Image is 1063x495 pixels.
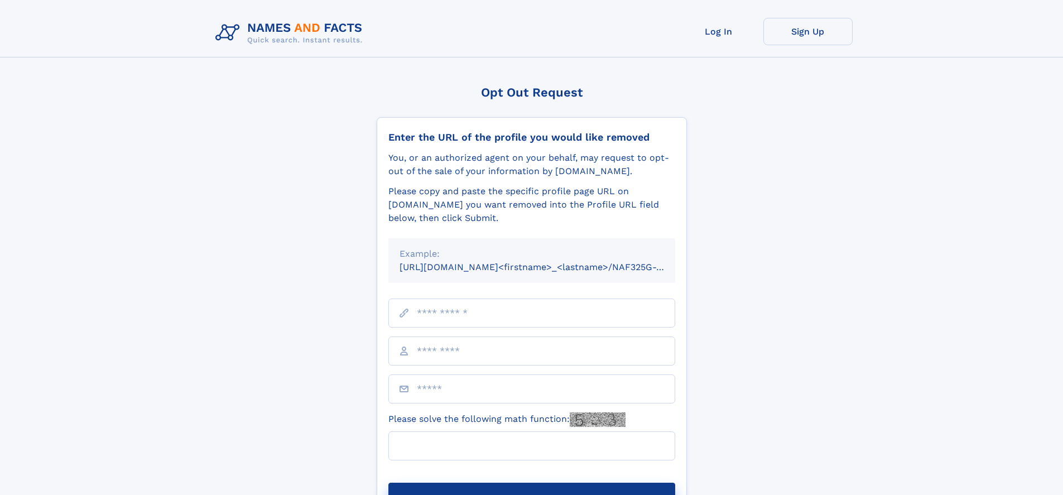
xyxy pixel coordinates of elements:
[763,18,853,45] a: Sign Up
[377,85,687,99] div: Opt Out Request
[388,185,675,225] div: Please copy and paste the specific profile page URL on [DOMAIN_NAME] you want removed into the Pr...
[388,151,675,178] div: You, or an authorized agent on your behalf, may request to opt-out of the sale of your informatio...
[674,18,763,45] a: Log In
[211,18,372,48] img: Logo Names and Facts
[400,262,696,272] small: [URL][DOMAIN_NAME]<firstname>_<lastname>/NAF325G-xxxxxxxx
[400,247,664,261] div: Example:
[388,131,675,143] div: Enter the URL of the profile you would like removed
[388,412,626,427] label: Please solve the following math function:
